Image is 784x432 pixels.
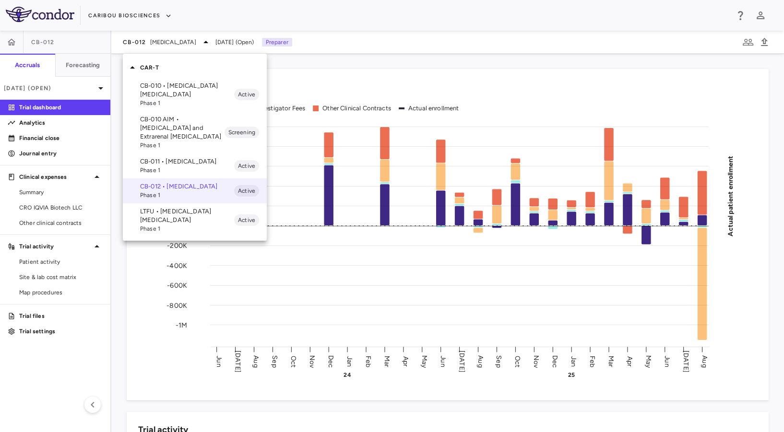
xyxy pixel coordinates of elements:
span: Screening [225,128,259,137]
div: CB-012 • [MEDICAL_DATA]Phase 1Active [123,178,267,203]
span: Phase 1 [140,141,225,150]
p: CB-010 • [MEDICAL_DATA] [MEDICAL_DATA] [140,82,234,99]
span: Phase 1 [140,191,234,199]
p: LTFU • [MEDICAL_DATA] [MEDICAL_DATA] [140,207,234,224]
span: Active [234,216,259,224]
p: CB-011 • [MEDICAL_DATA] [140,157,234,166]
span: Phase 1 [140,224,234,233]
p: CB-010 AIM • [MEDICAL_DATA] and Extrarenal [MEDICAL_DATA] [140,115,225,141]
div: CB-010 • [MEDICAL_DATA] [MEDICAL_DATA]Phase 1Active [123,78,267,111]
p: CB-012 • [MEDICAL_DATA] [140,182,234,191]
span: Active [234,90,259,99]
span: Active [234,162,259,170]
span: Active [234,187,259,195]
div: CAR-T [123,58,267,78]
span: Phase 1 [140,166,234,175]
span: Phase 1 [140,99,234,107]
div: LTFU • [MEDICAL_DATA] [MEDICAL_DATA]Phase 1Active [123,203,267,237]
div: CB-011 • [MEDICAL_DATA]Phase 1Active [123,153,267,178]
div: CB-010 AIM • [MEDICAL_DATA] and Extrarenal [MEDICAL_DATA]Phase 1Screening [123,111,267,153]
p: CAR-T [140,63,267,72]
